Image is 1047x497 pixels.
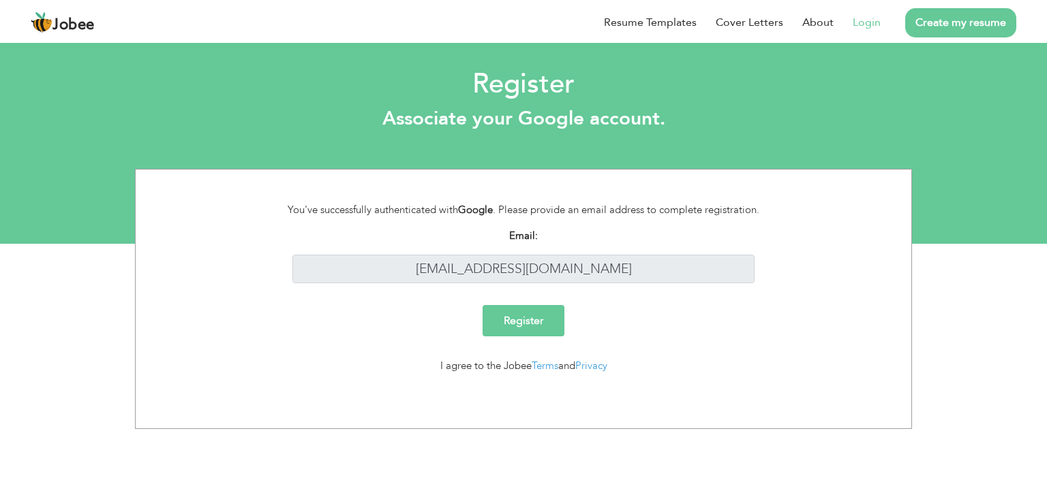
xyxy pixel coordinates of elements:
span: Jobee [52,18,95,33]
a: Privacy [575,359,607,372]
div: I agree to the Jobee and [272,358,776,374]
a: Resume Templates [604,14,697,31]
div: You've successfully authenticated with . Please provide an email address to complete registration. [272,202,776,218]
strong: Google [458,203,493,217]
a: Terms [532,359,558,372]
a: Cover Letters [716,14,783,31]
a: Create my resume [905,8,1016,37]
h3: Associate your Google account. [10,108,1037,131]
a: Jobee [31,12,95,33]
strong: Email: [509,229,538,242]
a: Login [853,14,881,31]
a: About [802,14,834,31]
input: Enter your email address [292,255,755,284]
img: jobee.io [31,12,52,33]
input: Register [483,305,564,336]
h2: Register [10,67,1037,102]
